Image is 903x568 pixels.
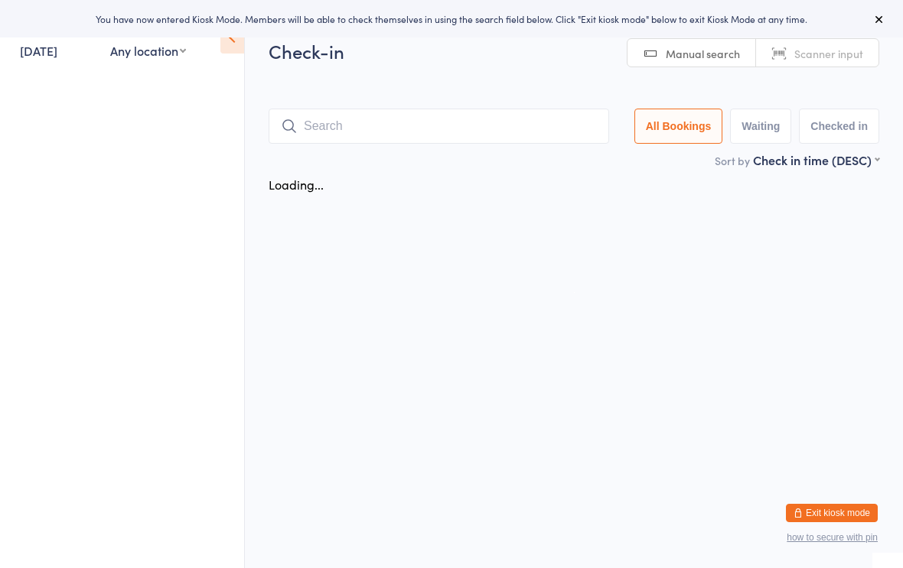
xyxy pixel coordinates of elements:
[110,42,186,59] div: Any location
[20,42,57,59] a: [DATE]
[269,109,609,144] input: Search
[753,151,879,168] div: Check in time (DESC)
[799,109,879,144] button: Checked in
[794,46,863,61] span: Scanner input
[24,12,879,25] div: You have now entered Kiosk Mode. Members will be able to check themselves in using the search fie...
[786,504,878,522] button: Exit kiosk mode
[634,109,723,144] button: All Bookings
[269,176,324,193] div: Loading...
[269,38,879,63] h2: Check-in
[787,532,878,543] button: how to secure with pin
[715,153,750,168] label: Sort by
[730,109,791,144] button: Waiting
[666,46,740,61] span: Manual search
